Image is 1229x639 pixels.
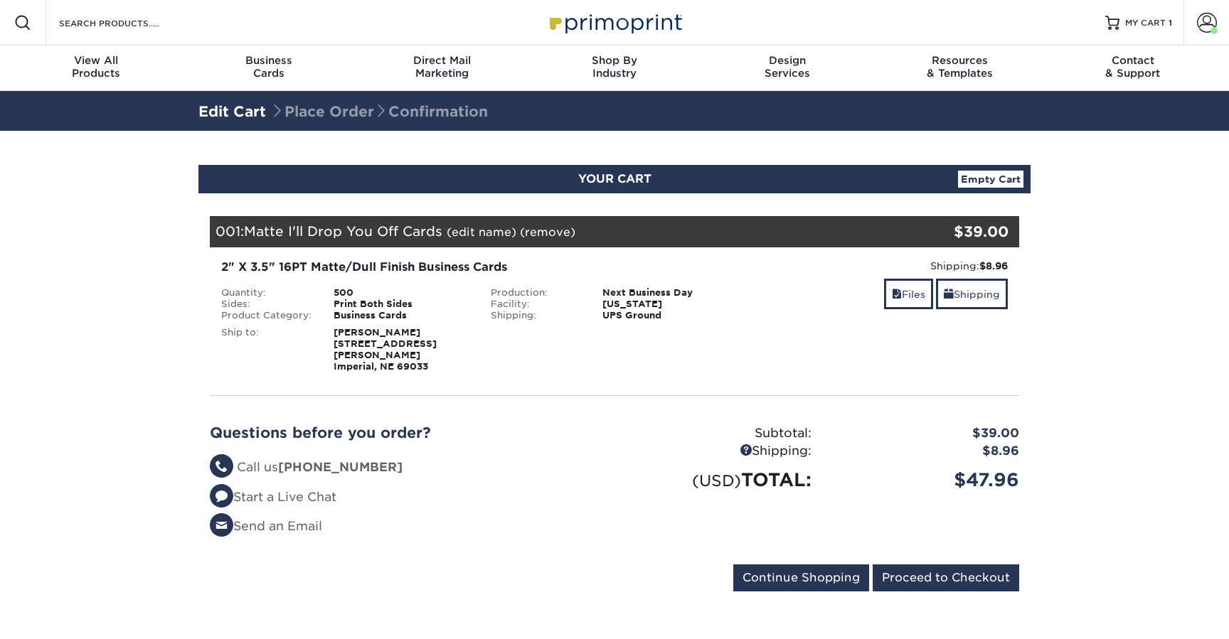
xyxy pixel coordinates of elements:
[760,259,1008,273] div: Shipping:
[958,171,1023,188] a: Empty Cart
[873,564,1019,591] input: Proceed to Checkout
[221,259,738,276] div: 2" X 3.5" 16PT Matte/Dull Finish Business Cards
[356,54,528,80] div: Marketing
[198,103,266,120] a: Edit Cart
[211,287,323,299] div: Quantity:
[447,225,516,239] a: (edit name)
[183,54,356,67] span: Business
[701,54,873,67] span: Design
[10,54,183,67] span: View All
[733,564,869,591] input: Continue Shopping
[1169,18,1172,28] span: 1
[1046,45,1219,91] a: Contact& Support
[210,424,604,441] h2: Questions before you order?
[323,310,480,321] div: Business Cards
[323,287,480,299] div: 500
[528,45,701,91] a: Shop ByIndustry
[701,54,873,80] div: Services
[211,299,323,310] div: Sides:
[210,490,336,504] a: Start a Live Chat
[244,223,442,239] span: Matte I'll Drop You Off Cards
[356,54,528,67] span: Direct Mail
[884,279,933,309] a: Files
[873,54,1046,67] span: Resources
[692,471,741,490] small: (USD)
[543,7,686,38] img: Primoprint
[480,310,592,321] div: Shipping:
[614,466,822,493] div: TOTAL:
[528,54,701,67] span: Shop By
[211,327,323,372] div: Ship to:
[520,225,575,239] a: (remove)
[183,54,356,80] div: Cards
[614,442,822,461] div: Shipping:
[822,424,1030,443] div: $39.00
[210,216,884,247] div: 001:
[58,14,196,31] input: SEARCH PRODUCTS.....
[873,45,1046,91] a: Resources& Templates
[578,172,651,186] span: YOUR CART
[1125,17,1166,29] span: MY CART
[323,299,480,310] div: Print Both Sides
[1046,54,1219,80] div: & Support
[944,289,954,300] span: shipping
[270,103,488,120] span: Place Order Confirmation
[211,310,323,321] div: Product Category:
[592,299,749,310] div: [US_STATE]
[480,299,592,310] div: Facility:
[936,279,1008,309] a: Shipping
[614,424,822,443] div: Subtotal:
[210,458,604,477] li: Call us
[884,221,1009,242] div: $39.00
[1046,54,1219,67] span: Contact
[356,45,528,91] a: Direct MailMarketing
[10,45,183,91] a: View AllProducts
[10,54,183,80] div: Products
[822,442,1030,461] div: $8.96
[183,45,356,91] a: BusinessCards
[979,260,1008,272] strong: $8.96
[701,45,873,91] a: DesignServices
[892,289,902,300] span: files
[592,310,749,321] div: UPS Ground
[528,54,701,80] div: Industry
[334,327,437,372] strong: [PERSON_NAME] [STREET_ADDRESS][PERSON_NAME] Imperial, NE 69033
[822,466,1030,493] div: $47.96
[592,287,749,299] div: Next Business Day
[873,54,1046,80] div: & Templates
[278,460,403,474] strong: [PHONE_NUMBER]
[480,287,592,299] div: Production:
[210,519,322,533] a: Send an Email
